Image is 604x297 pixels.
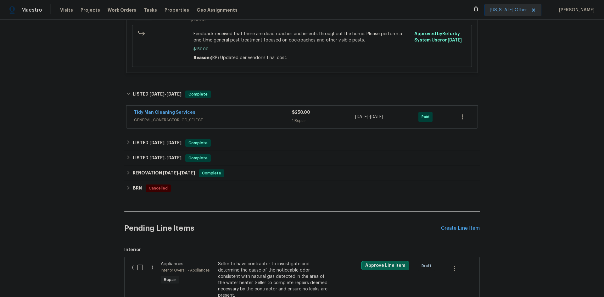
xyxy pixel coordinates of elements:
span: $150.00 [193,46,411,52]
div: RENOVATION [DATE]-[DATE]Complete [124,166,480,181]
span: GENERAL_CONTRACTOR, OD_SELECT [134,117,292,123]
span: Tasks [144,8,157,12]
span: [DATE] [166,140,182,145]
span: [DATE] [149,140,165,145]
span: Projects [81,7,100,13]
div: BRN Cancelled [124,181,480,196]
span: Appliances [161,262,183,266]
span: Work Orders [108,7,136,13]
span: Geo Assignments [197,7,238,13]
span: Maestro [21,7,42,13]
span: Visits [60,7,73,13]
span: Complete [199,170,224,176]
span: - [149,156,182,160]
span: Feedback received that there are dead roaches and insects throughout the home. Please perform a o... [193,31,411,43]
button: Approve Line Item [361,261,409,270]
h6: LISTED [133,91,182,98]
span: - [355,114,383,120]
span: [DATE] [163,171,178,175]
div: LISTED [DATE]-[DATE]Complete [124,84,480,104]
span: [DATE] [370,115,383,119]
span: Approved by Refurby System User on [414,32,462,42]
span: Complete [186,155,210,161]
span: Interior Overall - Appliances [161,268,210,272]
span: [DATE] [448,38,462,42]
span: [DATE] [149,156,165,160]
div: LISTED [DATE]-[DATE]Complete [124,135,480,151]
span: - [149,92,182,96]
div: 1 Repair [292,118,355,124]
h2: Pending Line Items [124,214,441,243]
span: Reason: [193,56,211,60]
a: Tidy Man Cleaning Services [134,110,195,115]
span: [DATE] [149,92,165,96]
span: - [149,140,182,145]
span: (RP) Updated per vendor’s final cost. [211,56,287,60]
span: $250.00 [292,110,310,115]
h6: BRN [133,184,142,192]
span: Cancelled [146,185,170,191]
span: $150.00 [191,18,206,22]
span: [DATE] [355,115,368,119]
span: Complete [186,91,210,97]
h6: RENOVATION [133,169,195,177]
span: Complete [186,140,210,146]
h6: LISTED [133,139,182,147]
span: [PERSON_NAME] [556,7,595,13]
span: Draft [422,263,434,269]
span: Interior [124,247,480,253]
span: [DATE] [166,92,182,96]
span: Repair [161,277,179,283]
h6: LISTED [133,154,182,162]
div: Create Line Item [441,225,480,231]
span: - [163,171,195,175]
span: [DATE] [180,171,195,175]
span: [DATE] [166,156,182,160]
span: [US_STATE] Other [490,7,527,13]
span: Properties [165,7,189,13]
div: LISTED [DATE]-[DATE]Complete [124,151,480,166]
span: Paid [422,114,432,120]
